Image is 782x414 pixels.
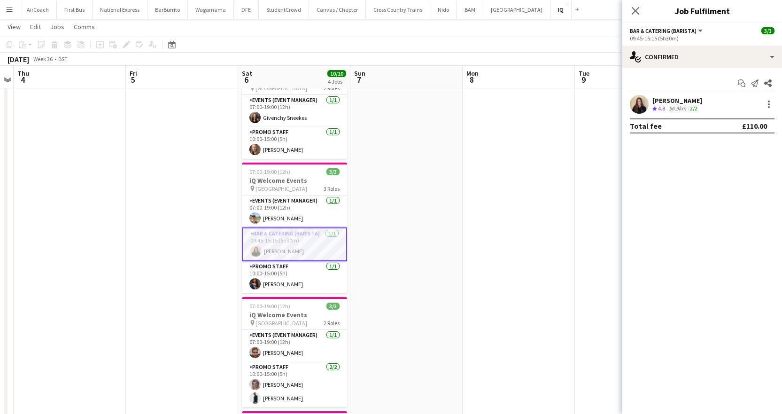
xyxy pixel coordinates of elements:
h3: iQ Welcome Events [242,176,347,185]
span: Thu [17,69,29,78]
span: Sun [354,69,365,78]
button: BarBurrito [147,0,188,19]
a: View [4,21,24,33]
button: First Bus [57,0,93,19]
app-card-role: Events (Event Manager)1/107:00-19:00 (12h)[PERSON_NAME] [242,195,347,227]
span: 3/3 [761,27,774,34]
span: Jobs [50,23,64,31]
div: [PERSON_NAME] [652,96,702,105]
span: 9 [577,74,589,85]
span: [GEOGRAPHIC_DATA] [256,185,307,192]
span: View [8,23,21,31]
app-job-card: 07:00-19:00 (12h)3/3iQ Welcome Events [GEOGRAPHIC_DATA]2 RolesEvents (Event Manager)1/107:00-19:0... [242,297,347,407]
button: Canvas / Chapter [309,0,366,19]
span: 07:00-19:00 (12h) [249,168,290,175]
button: IQ [550,0,572,19]
button: StudentCrowd [259,0,309,19]
div: [DATE] [8,55,29,64]
span: 3/3 [326,303,340,310]
div: 09:45-15:15 (5h30m) [630,35,774,42]
h3: Job Fulfilment [622,5,782,17]
span: Fri [130,69,137,78]
button: Cross Country Trains [366,0,430,19]
span: 07:00-19:00 (12h) [249,303,290,310]
span: [GEOGRAPHIC_DATA] [256,320,307,327]
button: BAM [457,0,483,19]
button: AirCoach [19,0,57,19]
h3: iQ Welcome Events [242,311,347,319]
div: 4 Jobs [328,78,346,85]
app-card-role: Promo Staff2/210:00-15:00 (5h)[PERSON_NAME][PERSON_NAME] [242,362,347,407]
div: £110.00 [742,121,767,131]
a: Edit [26,21,45,33]
app-job-card: 07:00-19:00 (12h)3/3iQ Welcome Events [GEOGRAPHIC_DATA]3 RolesEvents (Event Manager)1/107:00-19:0... [242,163,347,293]
span: 4 [16,74,29,85]
a: Comms [70,21,99,33]
button: Wagamama [188,0,234,19]
app-card-role: Bar & Catering (Barista)1/109:45-15:15 (5h30m)[PERSON_NAME] [242,227,347,261]
app-card-role: Promo Staff1/110:00-15:00 (5h)[PERSON_NAME] [242,261,347,293]
app-job-card: 07:00-19:00 (12h)2/2iQ Welcome Events [GEOGRAPHIC_DATA]2 RolesEvents (Event Manager)1/107:00-19:0... [242,62,347,159]
app-card-role: Events (Event Manager)1/107:00-19:00 (12h)[PERSON_NAME] [242,330,347,362]
span: Edit [30,23,41,31]
span: Mon [466,69,479,78]
div: Confirmed [622,46,782,68]
button: Nido [430,0,457,19]
span: 6 [240,74,252,85]
span: Sat [242,69,252,78]
span: Comms [74,23,95,31]
span: 10/10 [327,70,346,77]
span: 2 Roles [324,320,340,327]
div: 56.9km [667,105,688,113]
button: DFE [234,0,259,19]
span: 3/3 [326,168,340,175]
span: 3 Roles [324,185,340,192]
span: 7 [353,74,365,85]
div: Total fee [630,121,662,131]
app-skills-label: 2/2 [690,105,697,112]
span: 8 [465,74,479,85]
div: BST [58,55,68,62]
button: [GEOGRAPHIC_DATA] [483,0,550,19]
span: 5 [128,74,137,85]
span: Tue [579,69,589,78]
a: Jobs [46,21,68,33]
span: Week 36 [31,55,54,62]
span: Bar & Catering (Barista) [630,27,697,34]
span: 4.8 [658,105,665,112]
button: National Express [93,0,147,19]
app-card-role: Promo Staff1/110:00-15:00 (5h)[PERSON_NAME] [242,127,347,159]
button: Bar & Catering (Barista) [630,27,704,34]
app-card-role: Events (Event Manager)1/107:00-19:00 (12h)Givenchy Sneekes [242,95,347,127]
